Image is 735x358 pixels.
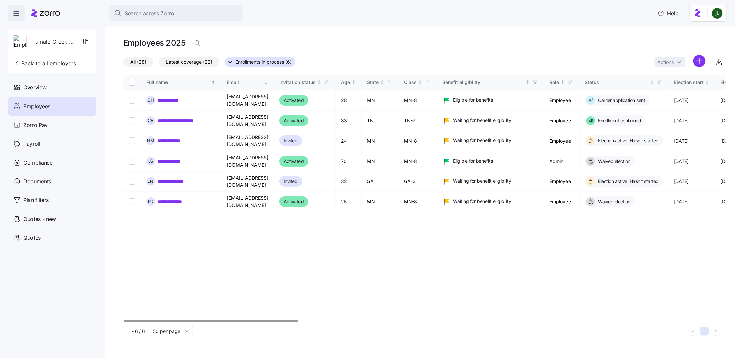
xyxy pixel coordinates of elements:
[129,198,135,205] input: Select record 6
[8,191,96,210] a: Plan filters
[264,80,268,85] div: Not sorted
[221,111,274,131] td: [EMAIL_ADDRESS][DOMAIN_NAME]
[13,59,76,67] span: Back to all employers
[148,159,153,163] span: J S
[404,79,417,86] div: Class
[380,80,385,85] div: Not sorted
[336,90,362,111] td: 28
[129,137,135,144] input: Select record 3
[585,79,649,86] div: Status
[650,80,655,85] div: Not sorted
[399,111,437,131] td: TN-7
[8,228,96,247] a: Quotes
[674,198,689,205] span: [DATE]
[336,172,362,192] td: 32
[544,131,580,151] td: Employee
[130,58,146,66] span: All (28)
[125,9,179,18] span: Search across Zorro...
[148,199,154,204] span: P D
[129,117,135,124] input: Select record 2
[544,151,580,171] td: Admin
[674,138,689,144] span: [DATE]
[399,75,437,90] th: ClassNot sorted
[544,111,580,131] td: Employee
[166,58,212,66] span: Latest coverage (22)
[14,35,26,49] img: Employer logo
[453,158,493,164] span: Eligible for benefits
[341,79,350,86] div: Age
[544,75,580,90] th: RoleNot sorted
[674,79,704,86] div: Election start
[351,80,356,85] div: Not sorted
[693,55,706,67] svg: add icon
[674,158,689,165] span: [DATE]
[418,80,423,85] div: Not sorted
[23,140,40,148] span: Payroll
[336,111,362,131] td: 33
[23,159,53,167] span: Compliance
[148,118,154,123] span: C B
[227,79,263,86] div: Email
[596,198,631,205] span: Waived election
[274,75,336,90] th: Invitation statusNot sorted
[657,60,674,65] span: Actions
[123,38,185,48] h1: Employees 2025
[221,131,274,151] td: [EMAIL_ADDRESS][DOMAIN_NAME]
[544,90,580,111] td: Employee
[336,151,362,171] td: 70
[284,177,298,185] span: Invited
[211,80,216,85] div: Sorted ascending
[453,137,511,144] span: Waiting for benefit eligibility
[147,98,154,102] span: C H
[235,58,292,66] span: Enrollments in process (6)
[8,153,96,172] a: Compliance
[141,75,221,90] th: Full nameSorted ascending
[284,96,304,104] span: Activated
[674,117,689,124] span: [DATE]
[399,90,437,111] td: MN-8
[146,79,210,86] div: Full name
[399,131,437,151] td: MN-8
[8,78,96,97] a: Overview
[596,137,659,144] span: Election active: Hasn't started
[129,178,135,185] input: Select record 5
[284,137,298,145] span: Invited
[674,97,689,104] span: [DATE]
[596,97,645,104] span: Carrier application sent
[362,90,399,111] td: MN
[284,117,304,125] span: Activated
[221,90,274,111] td: [EMAIL_ADDRESS][DOMAIN_NAME]
[560,80,565,85] div: Not sorted
[652,7,684,20] button: Help
[317,80,322,85] div: Not sorted
[129,79,135,86] input: Select all records
[705,80,710,85] div: Not sorted
[23,177,51,186] span: Documents
[336,75,362,90] th: AgeNot sorted
[712,327,720,336] button: Next page
[284,157,304,165] span: Activated
[596,178,659,185] span: Election active: Hasn't started
[362,75,399,90] th: StateNot sorted
[221,172,274,192] td: [EMAIL_ADDRESS][DOMAIN_NAME]
[8,97,96,116] a: Employees
[336,131,362,151] td: 24
[689,327,697,336] button: Previous page
[23,234,41,242] span: Quotes
[8,210,96,228] a: Quotes - new
[669,75,715,90] th: Election startNot sorted
[658,9,679,17] span: Help
[11,57,79,70] button: Back to all employers
[453,117,511,124] span: Waiting for benefit eligibility
[129,97,135,104] input: Select record 1
[148,179,154,184] span: J N
[362,111,399,131] td: TN
[23,121,48,129] span: Zorro Pay
[453,178,511,184] span: Waiting for benefit eligibility
[580,75,669,90] th: StatusNot sorted
[129,328,145,335] span: 1 - 6 / 6
[596,158,631,165] span: Waived election
[399,151,437,171] td: MN-8
[362,192,399,212] td: MN
[544,172,580,192] td: Employee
